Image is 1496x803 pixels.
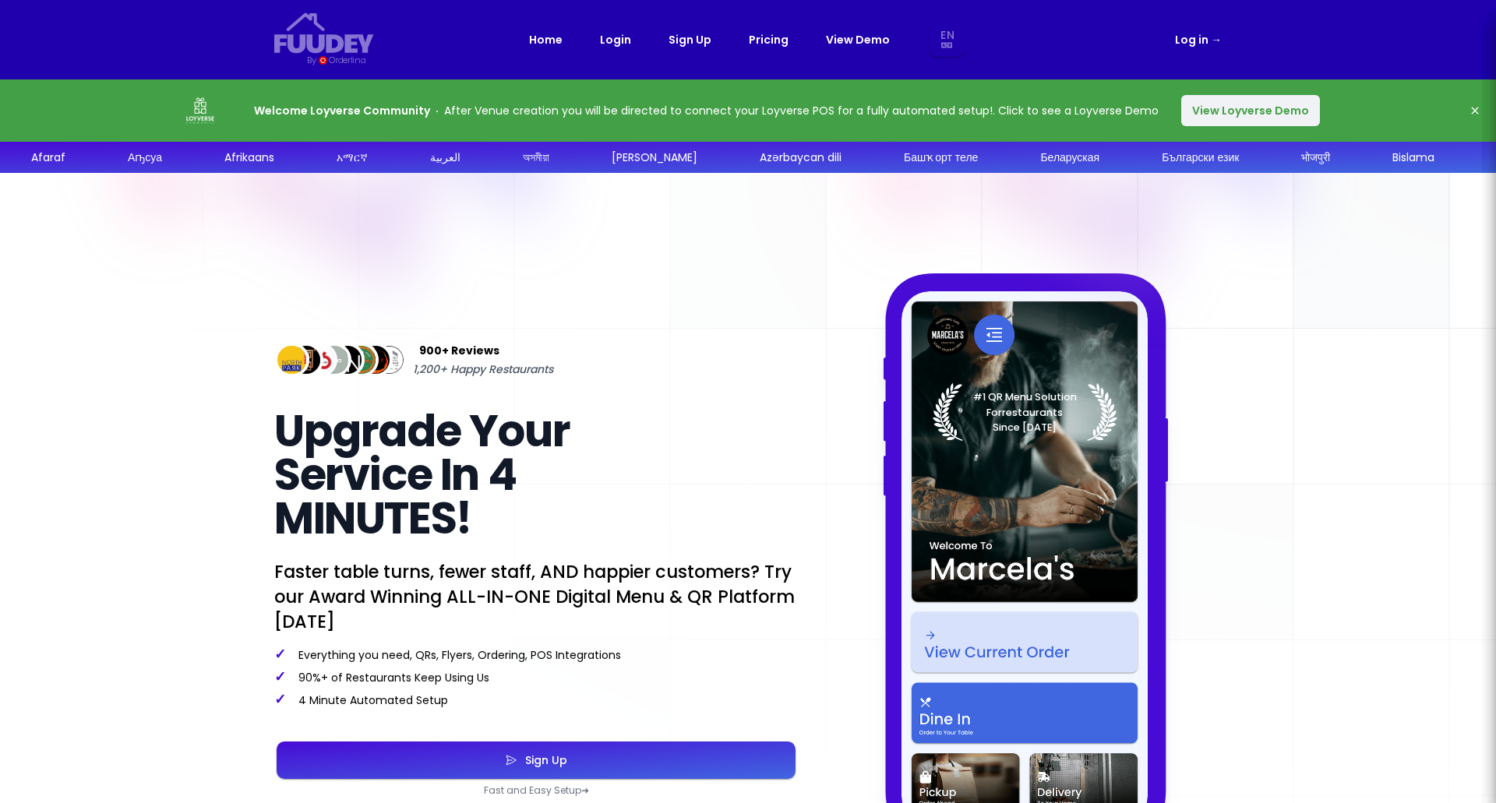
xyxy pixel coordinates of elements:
[274,343,309,378] img: Review Img
[274,692,798,708] p: 4 Minute Automated Setup
[760,150,841,166] div: Azərbaycan dili
[128,150,162,166] div: Аҧсуа
[274,12,374,54] svg: {/* Added fill="currentColor" here */} {/* This rectangle defines the background. Its explicit fi...
[669,30,711,49] a: Sign Up
[254,103,430,118] strong: Welcome Loyverse Community
[413,360,553,379] span: 1,200+ Happy Restaurants
[302,343,337,378] img: Review Img
[274,559,798,634] p: Faster table turns, fewer staff, AND happier customers? Try our Award Winning ALL-IN-ONE Digital ...
[523,150,549,166] div: অসমীয়া
[274,646,798,663] p: Everything you need, QRs, Flyers, Ordering, POS Integrations
[1181,95,1320,126] button: View Loyverse Demo
[274,669,798,685] p: 90%+ of Restaurants Keep Using Us
[419,341,499,360] span: 900+ Reviews
[274,644,286,664] span: ✓
[277,741,796,779] button: Sign Up
[600,30,631,49] a: Login
[316,343,351,378] img: Review Img
[517,755,567,766] div: Sign Up
[1301,150,1330,166] div: भोजपुरी
[1162,150,1239,166] div: Български език
[612,150,697,166] div: [PERSON_NAME]
[358,343,393,378] img: Review Img
[904,150,978,166] div: Башҡорт теле
[1211,32,1222,48] span: →
[1392,150,1434,166] div: Bislama
[274,784,798,797] p: Fast and Easy Setup ➜
[329,54,365,67] div: Orderlina
[337,150,368,166] div: አማርኛ
[254,101,1159,120] p: After Venue creation you will be directed to connect your Loyverse POS for a fully automated setu...
[826,30,890,49] a: View Demo
[933,383,1117,441] img: Laurel
[529,30,563,49] a: Home
[749,30,789,49] a: Pricing
[344,343,379,378] img: Review Img
[307,54,316,67] div: By
[274,689,286,709] span: ✓
[1175,30,1222,49] a: Log in
[1040,150,1099,166] div: Беларуская
[288,343,323,378] img: Review Img
[430,150,460,166] div: العربية
[372,343,407,378] img: Review Img
[274,667,286,686] span: ✓
[224,150,274,166] div: Afrikaans
[330,343,365,378] img: Review Img
[31,150,65,166] div: Afaraf
[274,400,570,549] span: Upgrade Your Service In 4 MINUTES!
